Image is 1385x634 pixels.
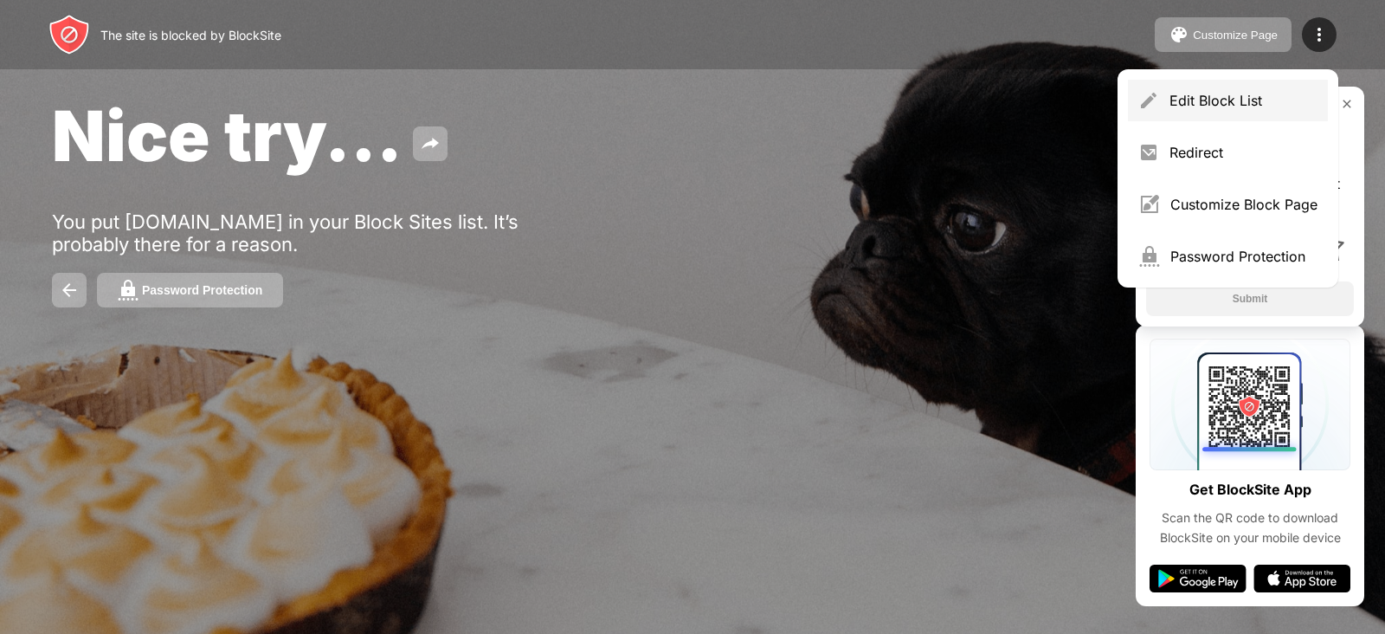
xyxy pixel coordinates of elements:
button: Password Protection [97,273,283,307]
img: back.svg [59,280,80,301]
div: Password Protection [142,283,262,297]
img: menu-icon.svg [1309,24,1330,45]
img: menu-pencil.svg [1138,90,1159,111]
div: Scan the QR code to download BlockSite on your mobile device [1150,508,1350,547]
img: header-logo.svg [48,14,90,55]
img: google-play.svg [1150,565,1246,592]
div: Redirect [1169,144,1317,161]
span: Nice try... [52,94,403,178]
img: pallet.svg [1169,24,1189,45]
img: rate-us-close.svg [1340,97,1354,111]
div: Password Protection [1170,248,1317,265]
img: password.svg [118,280,138,301]
button: Submit [1146,281,1354,316]
img: menu-customize.svg [1138,194,1160,215]
img: menu-password.svg [1138,246,1160,267]
img: qrcode.svg [1150,339,1350,470]
div: The site is blocked by BlockSite [100,28,281,42]
div: Edit Block List [1169,92,1317,109]
div: Customize Page [1193,29,1278,42]
img: menu-redirect.svg [1138,142,1159,163]
div: Customize Block Page [1170,196,1317,213]
div: You put [DOMAIN_NAME] in your Block Sites list. It’s probably there for a reason. [52,210,587,256]
img: app-store.svg [1253,565,1350,592]
div: Get BlockSite App [1189,477,1311,502]
button: Customize Page [1155,17,1292,52]
img: share.svg [420,133,441,154]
